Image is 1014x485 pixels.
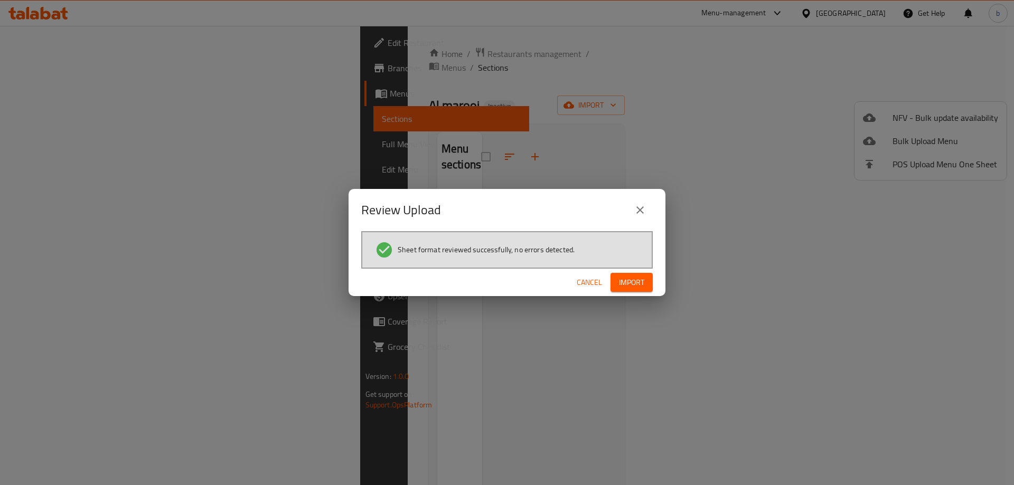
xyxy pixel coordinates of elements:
[577,276,602,289] span: Cancel
[398,244,575,255] span: Sheet format reviewed successfully, no errors detected.
[572,273,606,292] button: Cancel
[361,202,441,218] h2: Review Upload
[611,273,653,292] button: Import
[627,197,653,223] button: close
[619,276,644,289] span: Import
